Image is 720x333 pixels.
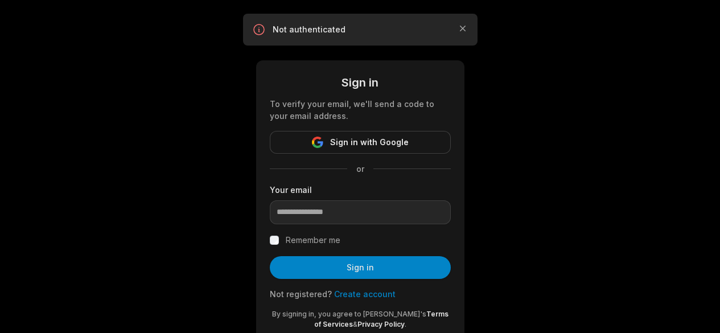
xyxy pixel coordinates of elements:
span: . [405,320,406,328]
a: Create account [334,289,396,299]
div: Sign in [270,74,451,91]
span: or [347,163,373,175]
span: By signing in, you agree to [PERSON_NAME]'s [272,310,426,318]
div: To verify your email, we'll send a code to your email address. [270,98,451,122]
label: Your email [270,184,451,196]
span: Not registered? [270,289,332,299]
span: & [353,320,357,328]
a: Privacy Policy [357,320,405,328]
a: Terms of Services [314,310,449,328]
button: Sign in with Google [270,131,451,154]
span: Sign in with Google [330,135,409,149]
label: Remember me [286,233,340,247]
p: Not authenticated [273,24,448,35]
button: Sign in [270,256,451,279]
